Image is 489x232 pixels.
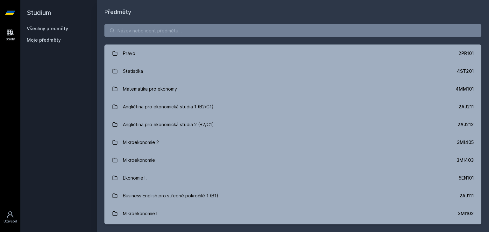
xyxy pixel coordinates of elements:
[104,151,481,169] a: Mikroekonomie 3MI403
[123,189,218,202] div: Business English pro středně pokročilé 1 (B1)
[104,8,481,17] h1: Předměty
[123,47,135,60] div: Právo
[123,154,155,167] div: Mikroekonomie
[6,37,15,42] div: Study
[104,133,481,151] a: Mikroekonomie 2 3MI405
[27,37,61,43] span: Moje předměty
[4,219,17,224] div: Uživatel
[104,187,481,205] a: Business English pro středně pokročilé 1 (B1) 2AJ111
[104,116,481,133] a: Angličtina pro ekonomická studia 2 (B2/C1) 2AJ212
[104,44,481,62] a: Právo 2PR101
[459,175,474,181] div: 5EN101
[123,65,143,78] div: Statistika
[27,26,68,31] a: Všechny předměty
[457,157,474,163] div: 3MI403
[123,136,159,149] div: Mikroekonomie 2
[104,80,481,98] a: Matematika pro ekonomy 4MM101
[104,62,481,80] a: Statistika 4ST201
[104,169,481,187] a: Ekonomie I. 5EN101
[104,205,481,222] a: Mikroekonomie I 3MI102
[457,139,474,146] div: 3MI405
[458,50,474,57] div: 2PR101
[104,98,481,116] a: Angličtina pro ekonomická studia 1 (B2/C1) 2AJ211
[1,208,19,227] a: Uživatel
[458,104,474,110] div: 2AJ211
[458,210,474,217] div: 3MI102
[459,193,474,199] div: 2AJ111
[457,68,474,74] div: 4ST201
[123,207,157,220] div: Mikroekonomie I
[456,86,474,92] div: 4MM101
[123,172,147,184] div: Ekonomie I.
[123,118,214,131] div: Angličtina pro ekonomická studia 2 (B2/C1)
[104,24,481,37] input: Název nebo ident předmětu…
[123,100,214,113] div: Angličtina pro ekonomická studia 1 (B2/C1)
[457,121,474,128] div: 2AJ212
[1,25,19,45] a: Study
[123,83,177,95] div: Matematika pro ekonomy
